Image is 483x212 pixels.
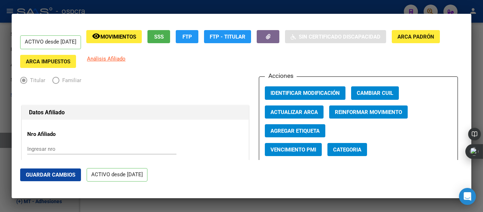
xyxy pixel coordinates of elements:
[285,30,386,43] button: Sin Certificado Discapacidad
[210,34,245,40] span: FTP - Titular
[265,71,297,80] h3: Acciones
[147,30,170,43] button: SSS
[270,90,340,97] span: Identificar Modificación
[204,30,251,43] button: FTP - Titular
[27,130,92,138] p: Nro Afiliado
[265,105,324,119] button: Actualizar ARCA
[333,147,361,153] span: Categoria
[265,143,322,156] button: Vencimiento PMI
[26,58,70,65] span: ARCA Impuestos
[26,172,75,178] span: Guardar Cambios
[20,79,88,85] mat-radio-group: Elija una opción
[270,128,320,134] span: Agregar Etiqueta
[357,90,393,97] span: Cambiar CUIL
[397,34,434,40] span: ARCA Padrón
[459,188,476,205] div: Open Intercom Messenger
[92,32,100,40] mat-icon: remove_red_eye
[87,56,126,62] span: Análisis Afiliado
[265,124,325,137] button: Agregar Etiqueta
[270,109,318,115] span: Actualizar ARCA
[86,30,142,43] button: Movimientos
[335,109,402,115] span: Reinformar Movimiento
[20,35,81,49] p: ACTIVO desde [DATE]
[100,34,136,40] span: Movimientos
[270,147,316,153] span: Vencimiento PMI
[154,34,164,40] span: SSS
[29,108,241,117] h1: Datos Afiliado
[20,168,81,181] button: Guardar Cambios
[59,76,81,85] span: Familiar
[265,86,345,99] button: Identificar Modificación
[329,105,408,119] button: Reinformar Movimiento
[87,168,147,182] p: ACTIVO desde [DATE]
[299,34,380,40] span: Sin Certificado Discapacidad
[392,30,440,43] button: ARCA Padrón
[27,76,45,85] span: Titular
[327,143,367,156] button: Categoria
[182,34,192,40] span: FTP
[20,55,76,68] button: ARCA Impuestos
[351,86,399,99] button: Cambiar CUIL
[176,30,198,43] button: FTP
